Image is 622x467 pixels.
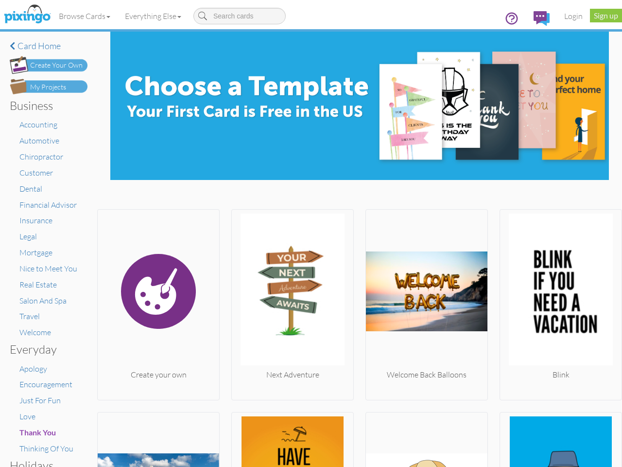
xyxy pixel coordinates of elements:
[366,214,487,369] img: 20250124-200456-ac61e44cdf43-250.png
[19,379,72,389] a: Encouragement
[98,369,219,380] div: Create your own
[590,9,622,22] a: Sign up
[19,216,52,225] a: Insurance
[19,444,73,453] a: Thinking Of You
[19,200,77,210] a: Financial Advisor
[500,369,622,380] div: Blink
[1,2,53,27] img: pixingo logo
[10,56,87,74] img: create-own-button.png
[19,395,61,405] a: Just For Fun
[232,214,353,369] img: 20250811-165541-04b25b21e4b4-250.jpg
[110,32,609,180] img: e8896c0d-71ea-4978-9834-e4f545c8bf84.jpg
[19,311,40,321] a: Travel
[557,4,590,28] a: Login
[10,99,80,112] h3: Business
[19,232,37,241] a: Legal
[10,79,87,94] img: my-projects-button.png
[19,327,51,337] a: Welcome
[193,8,286,24] input: Search cards
[500,214,622,369] img: 20250416-225331-00ac61b41b59-250.jpg
[52,4,118,28] a: Browse Cards
[19,120,57,129] a: Accounting
[98,214,219,369] img: create.svg
[30,82,66,92] div: My Projects
[19,280,57,289] a: Real Estate
[19,364,47,374] a: Apology
[10,41,87,51] a: Card home
[30,60,83,71] div: Create Your Own
[118,4,189,28] a: Everything Else
[366,369,487,380] div: Welcome Back Balloons
[232,369,353,380] div: Next Adventure
[19,136,59,145] a: Automotive
[534,11,550,26] img: comments.svg
[19,184,42,194] a: Dental
[19,168,53,178] a: Customer
[19,296,67,305] a: Salon And Spa
[19,264,77,273] a: Nice to Meet You
[10,343,80,356] h3: Everyday
[19,428,56,437] a: Thank You
[19,248,52,257] a: Mortgage
[19,412,35,421] a: Love
[19,152,63,162] a: Chiropractor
